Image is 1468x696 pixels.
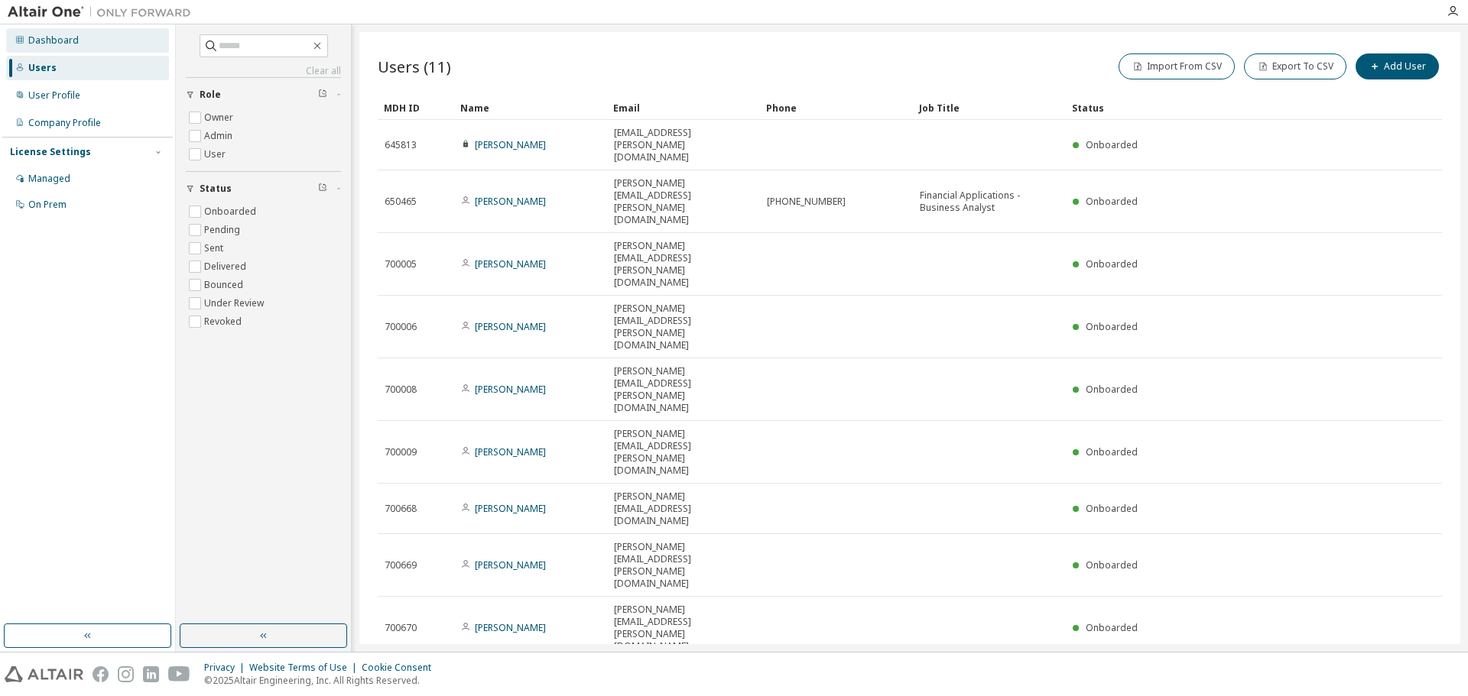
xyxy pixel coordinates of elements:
[614,177,753,226] span: [PERSON_NAME][EMAIL_ADDRESS][PERSON_NAME][DOMAIN_NAME]
[28,62,57,74] div: Users
[385,446,417,458] span: 700009
[385,503,417,515] span: 700668
[385,139,417,151] span: 645813
[1086,257,1138,270] span: Onboarded
[1086,320,1138,333] span: Onboarded
[475,558,546,571] a: [PERSON_NAME]
[385,622,417,634] span: 700670
[118,666,134,682] img: instagram.svg
[204,145,229,163] label: User
[378,56,451,77] span: Users (11)
[1119,53,1235,79] button: Import From CSV
[1086,195,1138,208] span: Onboarded
[143,666,159,682] img: linkedin.svg
[204,202,259,221] label: Onboarded
[204,127,235,145] label: Admin
[475,383,546,396] a: [PERSON_NAME]
[93,666,109,682] img: facebook.svg
[1244,53,1346,79] button: Export To CSV
[766,95,907,120] div: Phone
[475,445,546,458] a: [PERSON_NAME]
[613,95,754,120] div: Email
[186,172,341,206] button: Status
[204,662,249,674] div: Privacy
[28,173,70,185] div: Managed
[1086,502,1138,515] span: Onboarded
[1086,445,1138,458] span: Onboarded
[1086,558,1138,571] span: Onboarded
[249,662,362,674] div: Website Terms of Use
[475,502,546,515] a: [PERSON_NAME]
[385,258,417,270] span: 700005
[475,320,546,333] a: [PERSON_NAME]
[204,257,249,276] label: Delivered
[385,196,417,208] span: 650465
[475,138,546,151] a: [PERSON_NAME]
[384,95,448,120] div: MDH ID
[168,666,190,682] img: youtube.svg
[614,490,753,527] span: [PERSON_NAME][EMAIL_ADDRESS][DOMAIN_NAME]
[318,183,327,195] span: Clear filter
[204,108,236,127] label: Owner
[475,195,546,208] a: [PERSON_NAME]
[919,95,1060,120] div: Job Title
[318,89,327,101] span: Clear filter
[1356,53,1439,79] button: Add User
[385,384,417,396] span: 700008
[28,117,101,129] div: Company Profile
[385,559,417,571] span: 700669
[614,240,753,289] span: [PERSON_NAME][EMAIL_ADDRESS][PERSON_NAME][DOMAIN_NAME]
[1086,621,1138,634] span: Onboarded
[204,674,440,687] p: © 2025 Altair Engineering, Inc. All Rights Reserved.
[920,189,1059,214] span: Financial Applications - Business Analyst
[1072,95,1362,120] div: Status
[614,428,753,477] span: [PERSON_NAME][EMAIL_ADDRESS][PERSON_NAME][DOMAIN_NAME]
[460,95,601,120] div: Name
[8,5,199,20] img: Altair One
[614,541,753,590] span: [PERSON_NAME][EMAIL_ADDRESS][PERSON_NAME][DOMAIN_NAME]
[204,221,243,239] label: Pending
[614,365,753,414] span: [PERSON_NAME][EMAIL_ADDRESS][PERSON_NAME][DOMAIN_NAME]
[200,89,221,101] span: Role
[5,666,83,682] img: altair_logo.svg
[10,146,91,158] div: License Settings
[1086,138,1138,151] span: Onboarded
[475,257,546,270] a: [PERSON_NAME]
[362,662,440,674] div: Cookie Consent
[614,127,753,163] span: [EMAIL_ADDRESS][PERSON_NAME][DOMAIN_NAME]
[614,303,753,351] span: [PERSON_NAME][EMAIL_ADDRESS][PERSON_NAME][DOMAIN_NAME]
[475,621,546,634] a: [PERSON_NAME]
[186,65,341,77] a: Clear all
[200,183,232,195] span: Status
[614,604,753,652] span: [PERSON_NAME][EMAIL_ADDRESS][PERSON_NAME][DOMAIN_NAME]
[204,294,267,312] label: Under Review
[385,321,417,333] span: 700006
[204,312,245,331] label: Revoked
[767,196,846,208] span: [PHONE_NUMBER]
[186,78,341,112] button: Role
[204,276,246,294] label: Bounced
[28,34,79,47] div: Dashboard
[28,199,67,211] div: On Prem
[204,239,226,257] label: Sent
[28,89,80,102] div: User Profile
[1086,383,1138,396] span: Onboarded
